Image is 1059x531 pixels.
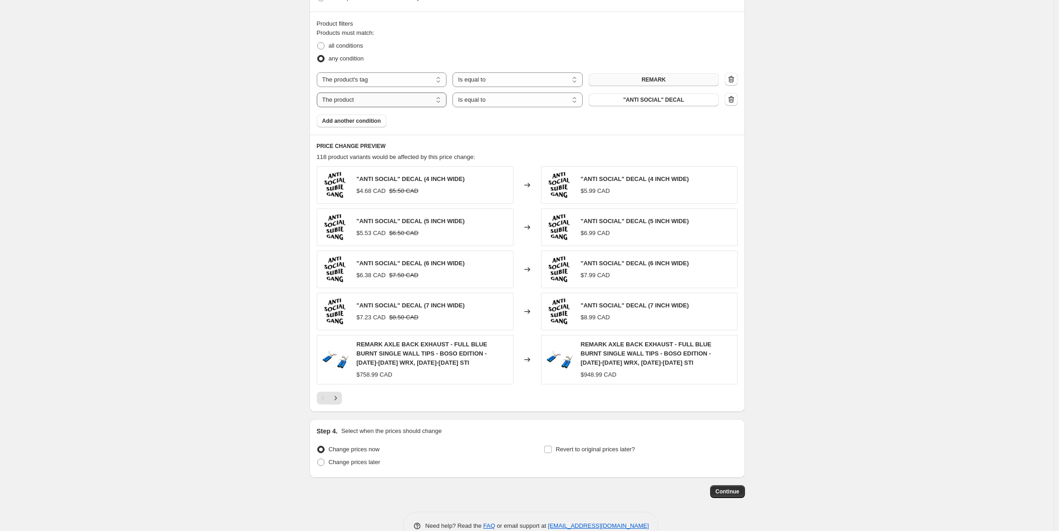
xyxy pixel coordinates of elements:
span: REMARK [641,76,666,83]
img: Screen-Shot-2019-12-08-at-7.54.56-PM_80x.png [546,213,574,241]
span: $758.99 CAD [357,371,392,378]
span: "ANTI SOCIAL" DECAL (7 INCH WIDE) [581,302,689,309]
h2: Step 4. [317,427,338,436]
button: Continue [710,485,745,498]
img: DSC06134copy_530x_2674db8d-bc15-4818-a5f1-741fda050a65_80x.jpg [322,346,349,373]
span: Products must match: [317,29,375,36]
span: $8.50 CAD [389,314,419,321]
span: Change prices later [329,459,381,465]
button: "ANTI SOCIAL" DECAL [589,93,719,106]
span: Need help? Read the [425,522,484,529]
span: $8.99 CAD [581,314,610,321]
img: Screen-Shot-2019-12-08-at-7.54.56-PM_80x.png [546,256,574,283]
a: [EMAIL_ADDRESS][DOMAIN_NAME] [548,522,649,529]
span: REMARK AXLE BACK EXHAUST - FULL BLUE BURNT SINGLE WALL TIPS - BOSO EDITION - [DATE]-[DATE] WRX, [... [357,341,487,366]
span: "ANTI SOCIAL" DECAL (6 INCH WIDE) [357,260,465,267]
button: Add another condition [317,115,386,127]
img: Screen-Shot-2019-12-08-at-7.54.56-PM_80x.png [322,256,349,283]
img: Screen-Shot-2019-12-08-at-7.54.56-PM_80x.png [546,171,574,199]
span: $7.23 CAD [357,314,386,321]
span: Add another condition [322,117,381,125]
img: Screen-Shot-2019-12-08-at-7.54.56-PM_80x.png [322,171,349,199]
button: REMARK [589,73,719,86]
img: DSC06134copy_530x_2674db8d-bc15-4818-a5f1-741fda050a65_80x.jpg [546,346,574,373]
span: "ANTI SOCIAL" DECAL (5 INCH WIDE) [581,218,689,224]
span: any condition [329,55,364,62]
span: $7.99 CAD [581,272,610,279]
span: $7.50 CAD [389,272,419,279]
a: FAQ [483,522,495,529]
span: Continue [716,488,739,495]
span: "ANTI SOCIAL" DECAL (5 INCH WIDE) [357,218,465,224]
button: Next [329,392,342,405]
span: "ANTI SOCIAL" DECAL (4 INCH WIDE) [581,175,689,182]
span: "ANTI SOCIAL" DECAL [623,96,684,104]
img: Screen-Shot-2019-12-08-at-7.54.56-PM_80x.png [322,298,349,325]
h6: PRICE CHANGE PREVIEW [317,142,738,150]
span: or email support at [495,522,548,529]
span: Revert to original prices later? [556,446,635,453]
span: "ANTI SOCIAL" DECAL (7 INCH WIDE) [357,302,465,309]
span: $948.99 CAD [581,371,617,378]
span: Change prices now [329,446,380,453]
span: $6.99 CAD [581,230,610,236]
div: Product filters [317,19,738,28]
span: $4.68 CAD [357,187,386,194]
span: "ANTI SOCIAL" DECAL (4 INCH WIDE) [357,175,465,182]
span: $6.38 CAD [357,272,386,279]
span: $5.53 CAD [357,230,386,236]
span: $6.50 CAD [389,230,419,236]
span: $5.99 CAD [581,187,610,194]
p: Select when the prices should change [341,427,441,436]
img: Screen-Shot-2019-12-08-at-7.54.56-PM_80x.png [546,298,574,325]
span: all conditions [329,42,363,49]
img: Screen-Shot-2019-12-08-at-7.54.56-PM_80x.png [322,213,349,241]
span: "ANTI SOCIAL" DECAL (6 INCH WIDE) [581,260,689,267]
span: REMARK AXLE BACK EXHAUST - FULL BLUE BURNT SINGLE WALL TIPS - BOSO EDITION - [DATE]-[DATE] WRX, [... [581,341,712,366]
nav: Pagination [317,392,342,405]
span: $5.50 CAD [389,187,419,194]
span: 118 product variants would be affected by this price change: [317,153,475,160]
